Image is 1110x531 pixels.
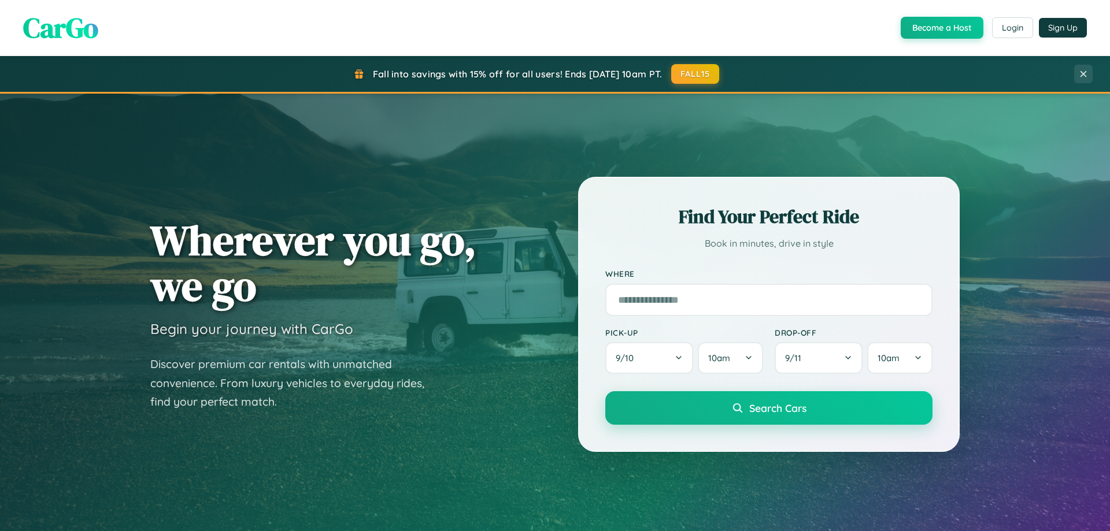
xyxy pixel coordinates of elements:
[708,352,730,363] span: 10am
[785,352,807,363] span: 9 / 11
[605,269,933,279] label: Where
[23,9,98,47] span: CarGo
[1039,18,1087,38] button: Sign Up
[373,68,663,80] span: Fall into savings with 15% off for all users! Ends [DATE] 10am PT.
[616,352,639,363] span: 9 / 10
[992,17,1033,38] button: Login
[698,342,763,374] button: 10am
[605,204,933,229] h2: Find Your Perfect Ride
[878,352,900,363] span: 10am
[605,342,693,374] button: 9/10
[749,402,806,414] span: Search Cars
[775,328,933,337] label: Drop-off
[775,342,863,374] button: 9/11
[901,17,983,39] button: Become a Host
[671,64,720,84] button: FALL15
[150,320,353,337] h3: Begin your journey with CarGo
[867,342,933,374] button: 10am
[605,328,763,337] label: Pick-up
[150,355,439,411] p: Discover premium car rentals with unmatched convenience. From luxury vehicles to everyday rides, ...
[605,235,933,252] p: Book in minutes, drive in style
[150,217,476,309] h1: Wherever you go, we go
[605,391,933,425] button: Search Cars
